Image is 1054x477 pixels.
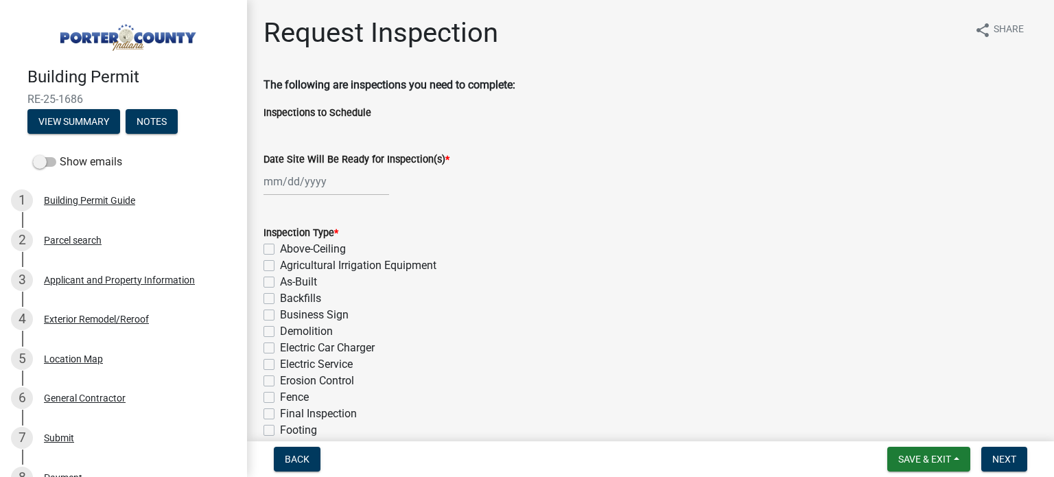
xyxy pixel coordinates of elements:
label: Date Site Will Be Ready for Inspection(s) [263,155,449,165]
span: Next [992,454,1016,465]
label: As-Built [280,274,317,290]
wm-modal-confirm: Summary [27,117,120,128]
label: Erosion Control [280,373,354,389]
div: Location Map [44,354,103,364]
label: Electric Car Charger [280,340,375,356]
label: Inspections to Schedule [263,108,371,118]
label: Footing [280,422,317,439]
div: Exterior Remodel/Reroof [44,314,149,324]
span: Save & Exit [898,454,951,465]
h1: Request Inspection [263,16,498,49]
label: Inspection Type [263,229,338,238]
label: Agricultural Irrigation Equipment [280,257,436,274]
h4: Building Permit [27,67,236,87]
span: RE-25-1686 [27,93,220,106]
div: 7 [11,427,33,449]
div: 2 [11,229,33,251]
span: Share [994,22,1024,38]
label: Show emails [33,154,122,170]
label: Final Inspection [280,406,357,422]
button: Next [981,447,1027,472]
div: Building Permit Guide [44,196,135,205]
div: 5 [11,348,33,370]
div: 4 [11,308,33,330]
div: 3 [11,269,33,291]
label: Fence [280,389,309,406]
label: Backfills [280,290,321,307]
strong: The following are inspections you need to complete: [263,78,515,91]
label: Business Sign [280,307,349,323]
button: Save & Exit [887,447,970,472]
label: Demolition [280,323,333,340]
button: Back [274,447,320,472]
input: mm/dd/yyyy [263,167,389,196]
button: View Summary [27,109,120,134]
div: 6 [11,387,33,409]
div: Applicant and Property Information [44,275,195,285]
img: Porter County, Indiana [27,14,225,53]
div: General Contractor [44,393,126,403]
button: Notes [126,109,178,134]
button: shareShare [963,16,1035,43]
label: Electric Service [280,356,353,373]
div: Parcel search [44,235,102,245]
span: Back [285,454,309,465]
i: share [974,22,991,38]
div: 1 [11,189,33,211]
wm-modal-confirm: Notes [126,117,178,128]
div: Submit [44,433,74,443]
label: Above-Ceiling [280,241,346,257]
